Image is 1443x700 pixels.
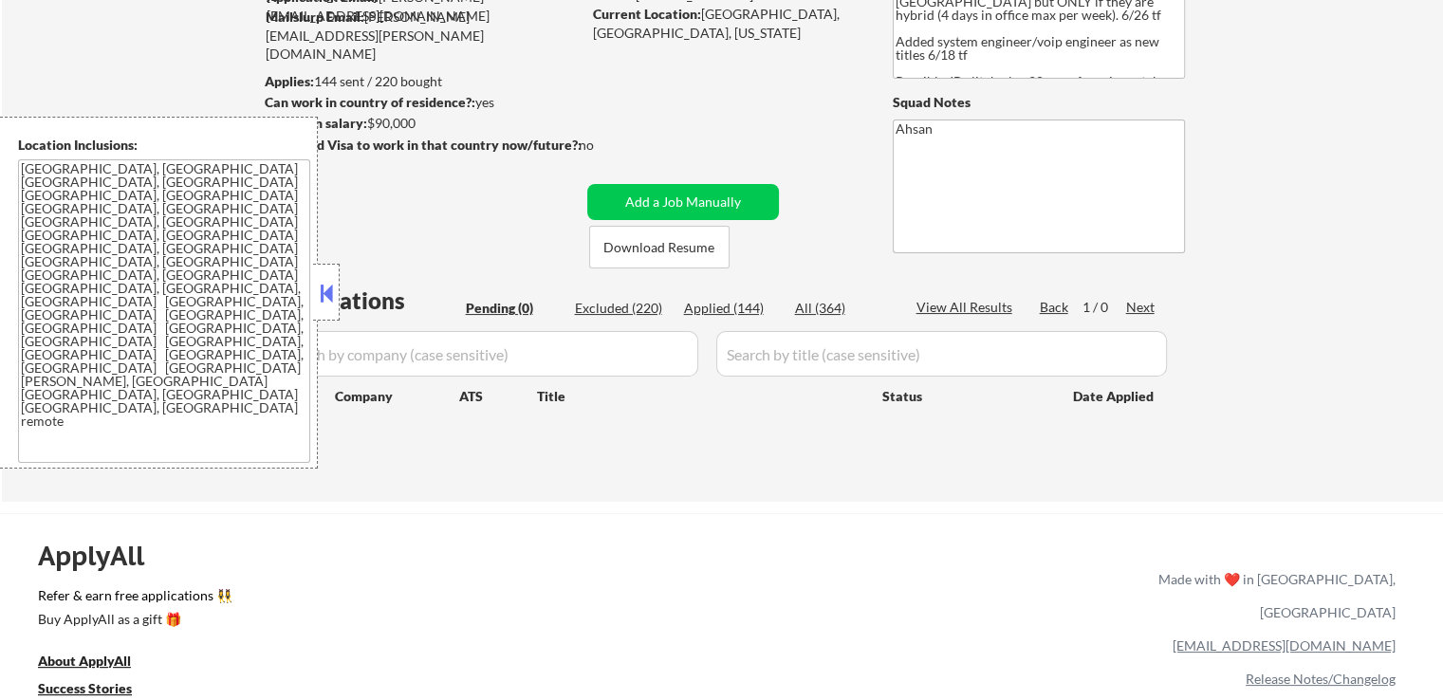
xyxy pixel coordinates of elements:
[38,680,132,696] u: Success Stories
[335,387,459,406] div: Company
[266,8,581,64] div: [PERSON_NAME][EMAIL_ADDRESS][PERSON_NAME][DOMAIN_NAME]
[795,299,890,318] div: All (364)
[537,387,864,406] div: Title
[265,93,575,112] div: yes
[579,136,633,155] div: no
[459,387,537,406] div: ATS
[271,289,459,312] div: Applications
[716,331,1167,377] input: Search by title (case sensitive)
[38,653,131,669] u: About ApplyAll
[265,114,581,133] div: $90,000
[271,331,698,377] input: Search by company (case sensitive)
[266,9,364,25] strong: Mailslurp Email:
[1082,298,1126,317] div: 1 / 0
[1073,387,1156,406] div: Date Applied
[38,609,228,633] a: Buy ApplyAll as a gift 🎁
[38,540,166,572] div: ApplyAll
[589,226,730,268] button: Download Resume
[266,137,582,153] strong: Will need Visa to work in that country now/future?:
[1173,637,1396,654] a: [EMAIL_ADDRESS][DOMAIN_NAME]
[38,613,228,626] div: Buy ApplyAll as a gift 🎁
[1040,298,1070,317] div: Back
[1126,298,1156,317] div: Next
[38,651,157,674] a: About ApplyAll
[593,6,701,22] strong: Current Location:
[1151,562,1396,629] div: Made with ❤️ in [GEOGRAPHIC_DATA], [GEOGRAPHIC_DATA]
[38,589,762,609] a: Refer & earn free applications 👯‍♀️
[593,5,861,42] div: [GEOGRAPHIC_DATA], [GEOGRAPHIC_DATA], [US_STATE]
[882,378,1045,413] div: Status
[575,299,670,318] div: Excluded (220)
[466,299,561,318] div: Pending (0)
[893,93,1185,112] div: Squad Notes
[916,298,1018,317] div: View All Results
[265,73,314,89] strong: Applies:
[587,184,779,220] button: Add a Job Manually
[684,299,779,318] div: Applied (144)
[265,115,367,131] strong: Minimum salary:
[1246,671,1396,687] a: Release Notes/Changelog
[265,72,581,91] div: 144 sent / 220 bought
[18,136,310,155] div: Location Inclusions:
[265,94,475,110] strong: Can work in country of residence?:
